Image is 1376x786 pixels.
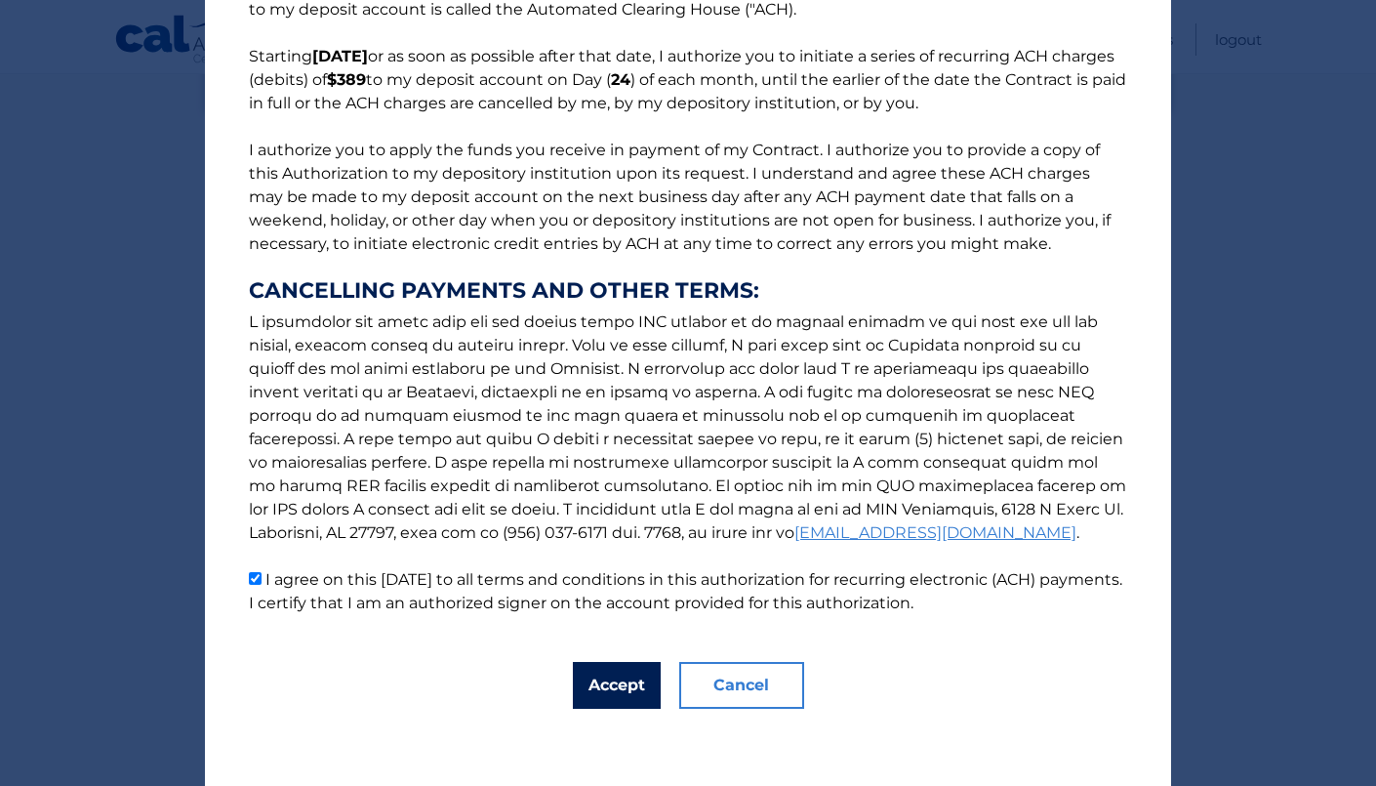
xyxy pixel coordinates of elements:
a: [EMAIL_ADDRESS][DOMAIN_NAME] [794,523,1076,542]
b: $389 [327,70,366,89]
b: 24 [611,70,630,89]
label: I agree on this [DATE] to all terms and conditions in this authorization for recurring electronic... [249,570,1122,612]
button: Accept [573,662,661,709]
strong: CANCELLING PAYMENTS AND OTHER TERMS: [249,279,1127,303]
b: [DATE] [312,47,368,65]
button: Cancel [679,662,804,709]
